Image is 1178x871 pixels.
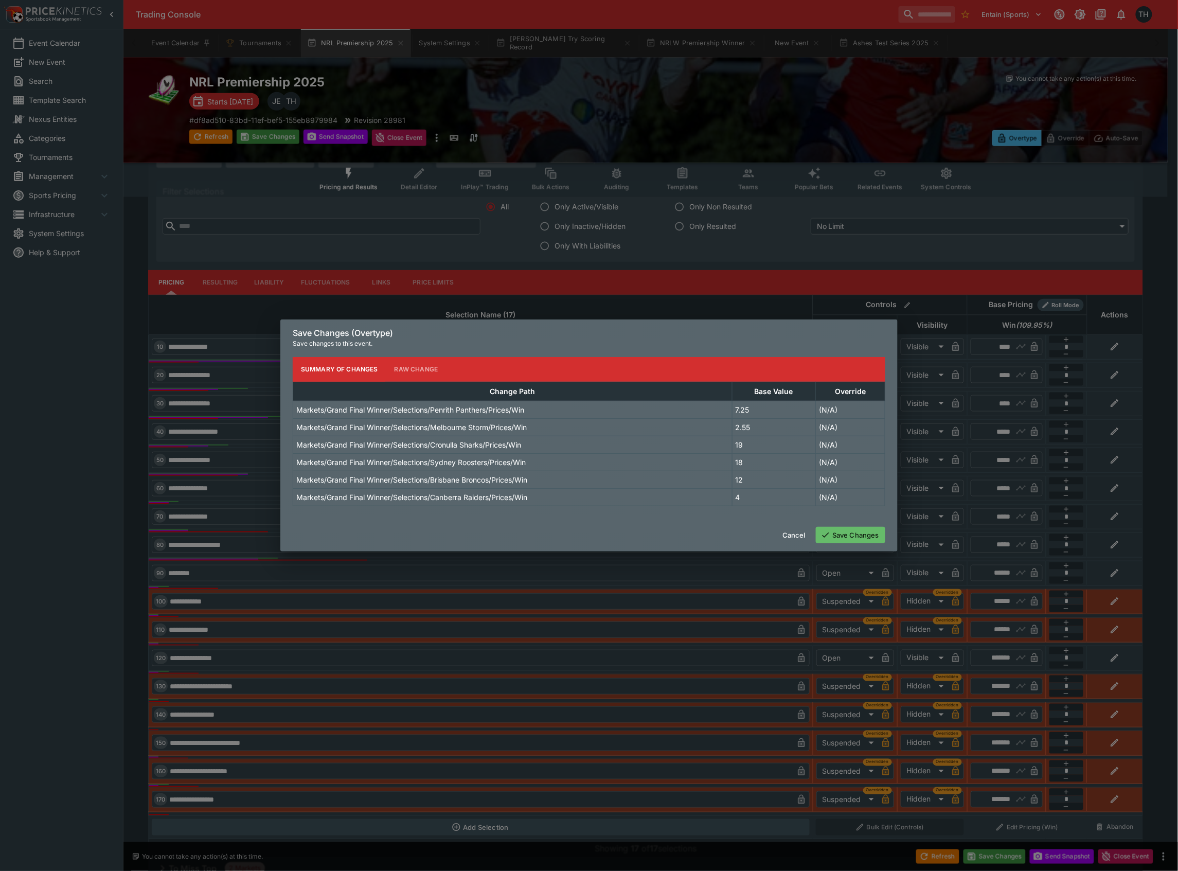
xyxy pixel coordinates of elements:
[386,357,447,382] button: Raw Change
[816,488,885,506] td: (N/A)
[732,453,816,471] td: 18
[293,339,885,349] p: Save changes to this event.
[296,422,527,433] p: Markets/Grand Final Winner/Selections/Melbourne Storm/Prices/Win
[816,418,885,436] td: (N/A)
[296,457,526,468] p: Markets/Grand Final Winner/Selections/Sydney Roosters/Prices/Win
[732,418,816,436] td: 2.55
[816,453,885,471] td: (N/A)
[816,436,885,453] td: (N/A)
[296,439,521,450] p: Markets/Grand Final Winner/Selections/Cronulla Sharks/Prices/Win
[293,328,885,339] h6: Save Changes (Overtype)
[816,527,885,543] button: Save Changes
[816,401,885,418] td: (N/A)
[293,357,386,382] button: Summary of Changes
[296,492,527,503] p: Markets/Grand Final Winner/Selections/Canberra Raiders/Prices/Win
[776,527,812,543] button: Cancel
[732,382,816,401] th: Base Value
[296,404,524,415] p: Markets/Grand Final Winner/Selections/Penrith Panthers/Prices/Win
[296,474,527,485] p: Markets/Grand Final Winner/Selections/Brisbane Broncos/Prices/Win
[293,382,733,401] th: Change Path
[816,382,885,401] th: Override
[732,401,816,418] td: 7.25
[816,471,885,488] td: (N/A)
[732,471,816,488] td: 12
[732,436,816,453] td: 19
[732,488,816,506] td: 4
